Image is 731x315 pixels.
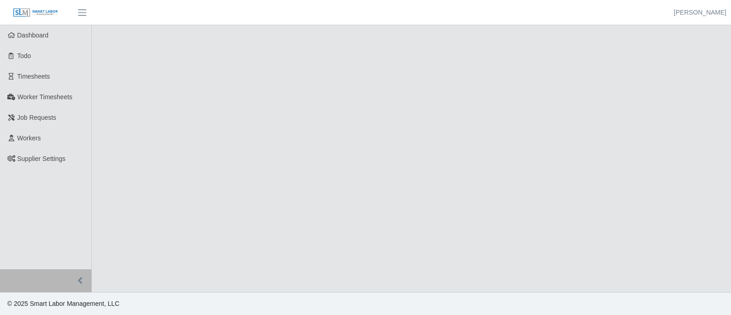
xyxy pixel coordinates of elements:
span: Dashboard [17,32,49,39]
span: Workers [17,134,41,142]
span: Job Requests [17,114,57,121]
a: [PERSON_NAME] [674,8,726,17]
span: Timesheets [17,73,50,80]
span: Worker Timesheets [17,93,72,101]
span: Supplier Settings [17,155,66,162]
span: © 2025 Smart Labor Management, LLC [7,300,119,307]
img: SLM Logo [13,8,58,18]
span: Todo [17,52,31,59]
